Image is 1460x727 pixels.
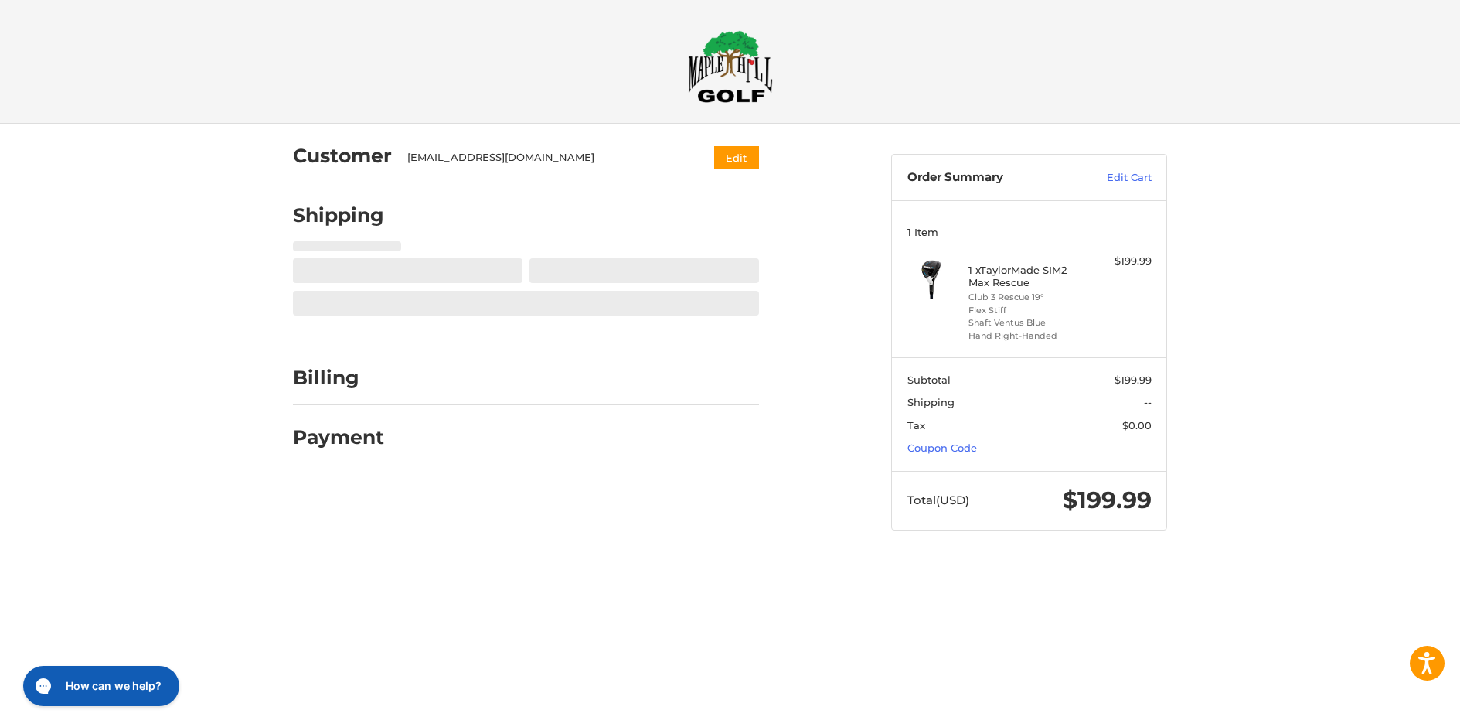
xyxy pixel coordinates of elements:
[968,264,1087,289] h4: 1 x TaylorMade SIM2 Max Rescue
[907,493,969,507] span: Total (USD)
[714,146,759,169] button: Edit
[1115,374,1152,386] span: $199.99
[293,144,392,168] h2: Customer
[407,150,685,166] div: [EMAIL_ADDRESS][DOMAIN_NAME]
[15,660,184,712] iframe: Gorgias live chat messenger
[968,329,1087,343] li: Hand Right-Handed
[907,419,925,432] span: Tax
[1091,254,1152,269] div: $199.99
[293,366,383,390] h2: Billing
[1063,486,1152,514] span: $199.99
[907,374,951,386] span: Subtotal
[907,442,977,454] a: Coupon Code
[1144,396,1152,408] span: --
[907,396,955,408] span: Shipping
[688,30,773,103] img: Maple Hill Golf
[968,316,1087,329] li: Shaft Ventus Blue
[907,170,1074,186] h3: Order Summary
[293,425,384,449] h2: Payment
[1122,419,1152,432] span: $0.00
[1074,170,1152,186] a: Edit Cart
[968,304,1087,317] li: Flex Stiff
[968,291,1087,304] li: Club 3 Rescue 19°
[293,203,384,227] h2: Shipping
[1332,685,1460,727] iframe: Google Customer Reviews
[907,226,1152,238] h3: 1 Item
